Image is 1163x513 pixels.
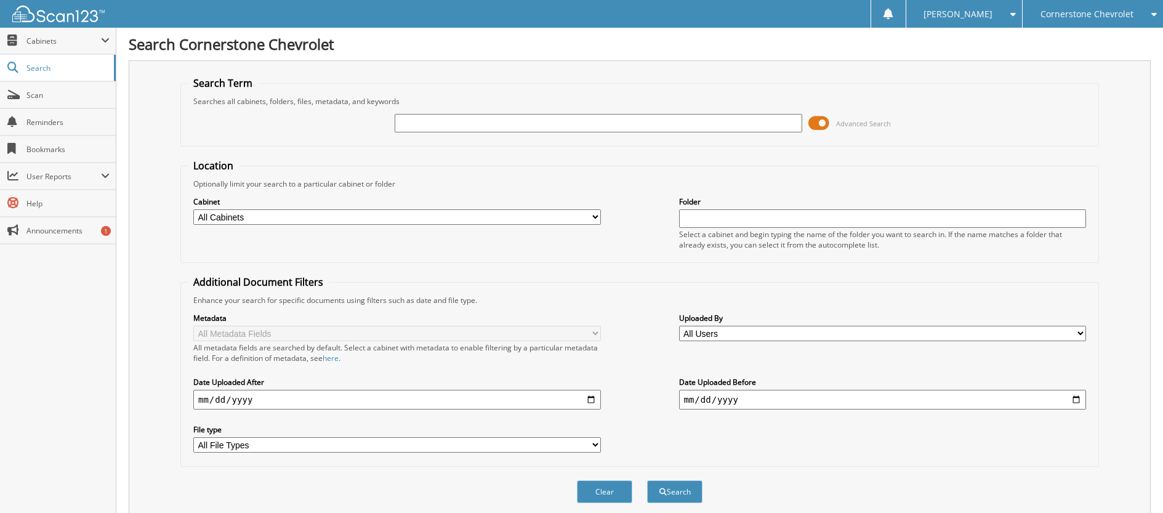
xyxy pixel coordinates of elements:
[836,119,891,128] span: Advanced Search
[187,159,239,172] legend: Location
[26,225,110,236] span: Announcements
[193,390,601,410] input: start
[26,171,101,182] span: User Reports
[193,342,601,363] div: All metadata fields are searched by default. Select a cabinet with metadata to enable filtering b...
[679,229,1087,250] div: Select a cabinet and begin typing the name of the folder you want to search in. If the name match...
[679,196,1087,207] label: Folder
[679,377,1087,387] label: Date Uploaded Before
[193,313,601,323] label: Metadata
[1040,10,1133,18] span: Cornerstone Chevrolet
[187,295,1092,305] div: Enhance your search for specific documents using filters such as date and file type.
[26,117,110,127] span: Reminders
[577,480,632,503] button: Clear
[679,313,1087,323] label: Uploaded By
[26,36,101,46] span: Cabinets
[26,63,108,73] span: Search
[129,34,1151,54] h1: Search Cornerstone Chevrolet
[679,390,1087,410] input: end
[26,90,110,100] span: Scan
[187,96,1092,107] div: Searches all cabinets, folders, files, metadata, and keywords
[187,179,1092,189] div: Optionally limit your search to a particular cabinet or folder
[187,76,259,90] legend: Search Term
[193,196,601,207] label: Cabinet
[323,353,339,363] a: here
[12,6,105,22] img: scan123-logo-white.svg
[193,424,601,435] label: File type
[26,198,110,209] span: Help
[193,377,601,387] label: Date Uploaded After
[187,275,329,289] legend: Additional Document Filters
[26,144,110,155] span: Bookmarks
[101,226,111,236] div: 1
[924,10,992,18] span: [PERSON_NAME]
[647,480,702,503] button: Search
